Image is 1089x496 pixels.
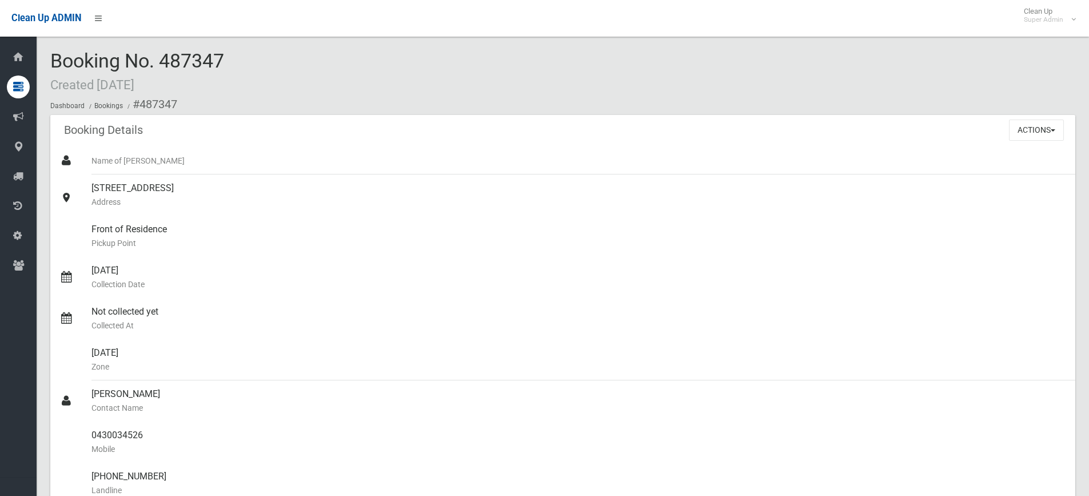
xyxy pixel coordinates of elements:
div: [DATE] [91,339,1066,380]
a: Dashboard [50,102,85,110]
small: Pickup Point [91,236,1066,250]
span: Clean Up ADMIN [11,13,81,23]
small: Collected At [91,319,1066,332]
small: Address [91,195,1066,209]
small: Created [DATE] [50,77,134,92]
div: 0430034526 [91,422,1066,463]
div: [STREET_ADDRESS] [91,174,1066,216]
a: Bookings [94,102,123,110]
header: Booking Details [50,119,157,141]
small: Contact Name [91,401,1066,415]
li: #487347 [125,94,177,115]
button: Actions [1009,120,1064,141]
div: [PERSON_NAME] [91,380,1066,422]
small: Name of [PERSON_NAME] [91,154,1066,168]
small: Collection Date [91,277,1066,291]
div: Not collected yet [91,298,1066,339]
small: Mobile [91,442,1066,456]
div: Front of Residence [91,216,1066,257]
span: Clean Up [1018,7,1075,24]
div: [DATE] [91,257,1066,298]
small: Zone [91,360,1066,374]
small: Super Admin [1024,15,1063,24]
span: Booking No. 487347 [50,49,224,94]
